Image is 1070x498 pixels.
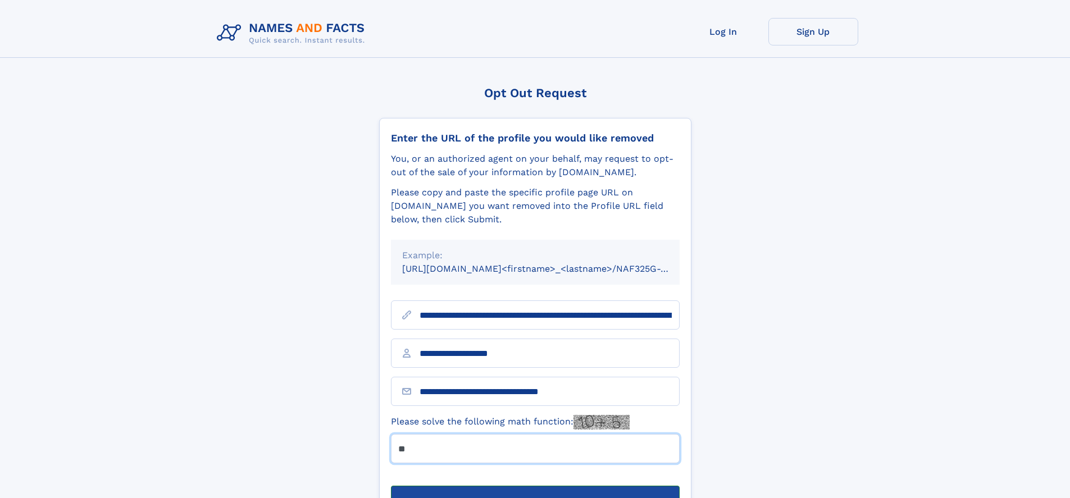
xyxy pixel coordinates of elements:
[391,186,680,226] div: Please copy and paste the specific profile page URL on [DOMAIN_NAME] you want removed into the Pr...
[391,132,680,144] div: Enter the URL of the profile you would like removed
[212,18,374,48] img: Logo Names and Facts
[402,249,668,262] div: Example:
[391,152,680,179] div: You, or an authorized agent on your behalf, may request to opt-out of the sale of your informatio...
[402,263,701,274] small: [URL][DOMAIN_NAME]<firstname>_<lastname>/NAF325G-xxxxxxxx
[768,18,858,45] a: Sign Up
[391,415,630,430] label: Please solve the following math function:
[679,18,768,45] a: Log In
[379,86,691,100] div: Opt Out Request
